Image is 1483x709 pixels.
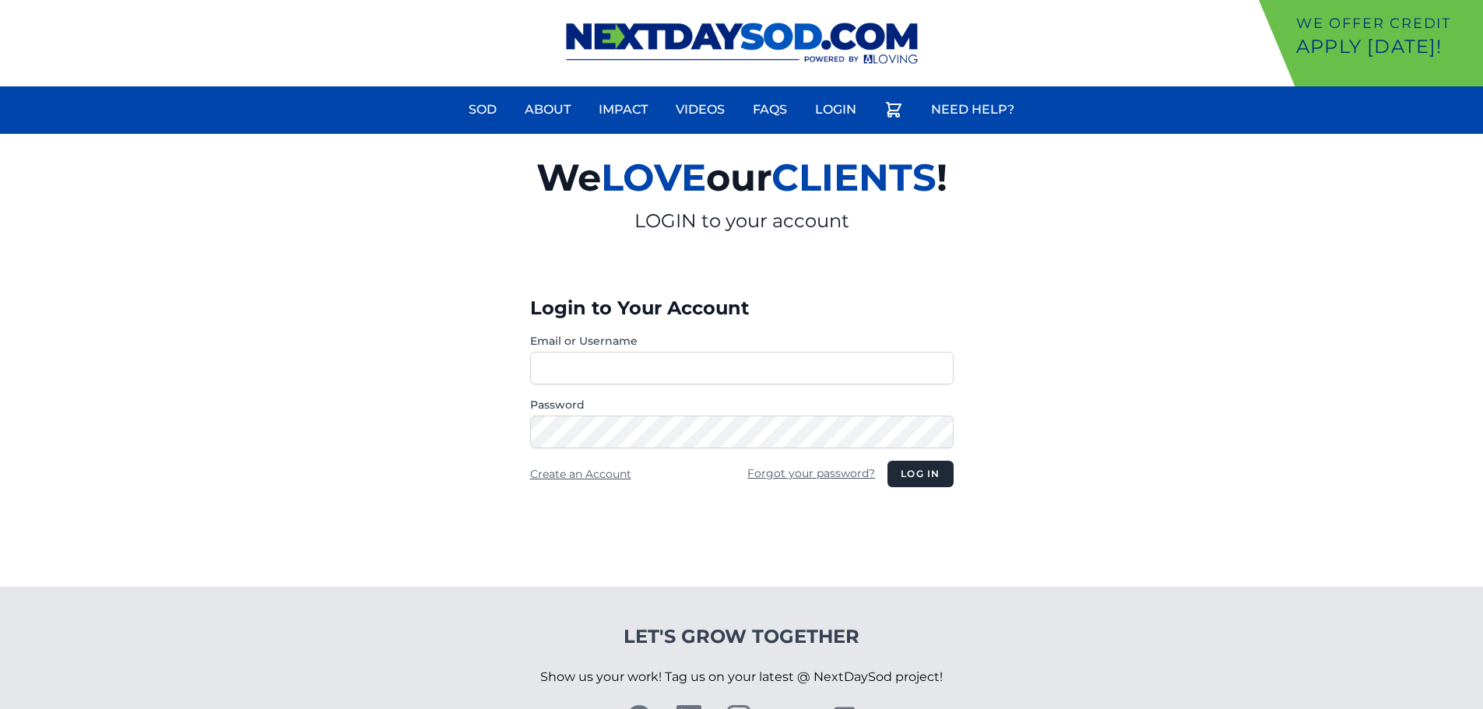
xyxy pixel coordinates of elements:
p: LOGIN to your account [356,209,1128,233]
a: Impact [589,91,657,128]
p: Apply [DATE]! [1296,34,1477,59]
a: About [515,91,580,128]
a: Create an Account [530,467,631,481]
h4: Let's Grow Together [540,624,943,649]
span: CLIENTS [771,155,937,200]
label: Email or Username [530,333,954,349]
a: Videos [666,91,734,128]
h3: Login to Your Account [530,296,954,321]
p: Show us your work! Tag us on your latest @ NextDaySod project! [540,649,943,705]
a: FAQs [743,91,796,128]
span: LOVE [601,155,706,200]
p: We offer Credit [1296,12,1477,34]
a: Login [806,91,866,128]
a: Sod [459,91,506,128]
label: Password [530,397,954,412]
a: Forgot your password? [747,466,875,480]
button: Log in [887,461,953,487]
h2: We our ! [356,146,1128,209]
a: Need Help? [922,91,1024,128]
